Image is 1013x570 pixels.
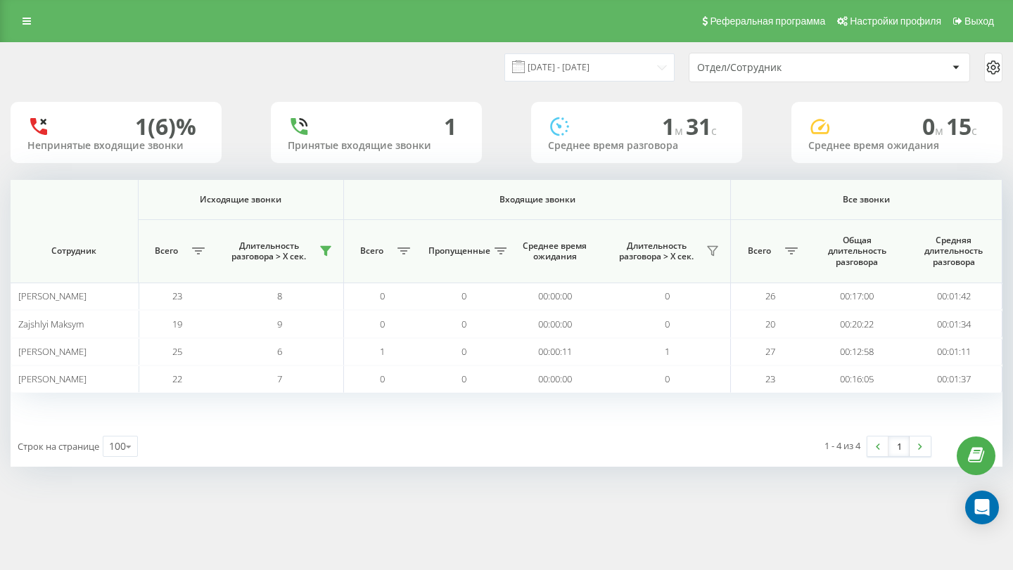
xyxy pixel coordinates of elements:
[765,345,775,358] span: 27
[518,240,592,262] span: Среднее время ожидания
[461,373,466,385] span: 0
[964,15,994,27] span: Выход
[809,283,906,310] td: 00:17:00
[507,310,604,337] td: 00:00:00
[665,373,670,385] span: 0
[548,140,725,152] div: Среднее время разговора
[971,123,977,138] span: c
[172,318,182,330] span: 19
[905,283,1002,310] td: 00:01:42
[888,436,910,456] a: 1
[611,240,703,262] span: Длительность разговора > Х сек.
[738,245,780,257] span: Всего
[905,338,1002,365] td: 00:01:11
[380,290,385,302] span: 0
[461,345,466,358] span: 0
[18,373,87,385] span: [PERSON_NAME]
[461,318,466,330] span: 0
[444,113,457,140] div: 1
[686,111,717,141] span: 31
[905,310,1002,337] td: 00:01:34
[507,365,604,393] td: 00:00:00
[765,373,775,385] span: 23
[146,245,188,257] span: Всего
[109,439,126,453] div: 100
[277,290,282,302] span: 8
[751,194,982,205] span: Все звонки
[135,113,196,140] div: 1 (6)%
[922,111,946,141] span: 0
[380,318,385,330] span: 0
[808,140,986,152] div: Среднее время ожидания
[27,140,205,152] div: Непринятые входящие звонки
[18,290,87,302] span: [PERSON_NAME]
[820,235,894,268] span: Общая длительность разговора
[905,365,1002,393] td: 00:01:37
[155,194,326,205] span: Исходящие звонки
[18,318,84,330] span: Zajshlyi Maksym
[665,345,670,358] span: 1
[711,123,717,138] span: c
[172,345,182,358] span: 25
[172,373,182,385] span: 22
[23,245,125,257] span: Сотрудник
[809,365,906,393] td: 00:16:05
[917,235,990,268] span: Средняя длительность разговора
[223,240,315,262] span: Длительность разговора > Х сек.
[351,245,393,257] span: Всего
[809,310,906,337] td: 00:20:22
[850,15,941,27] span: Настройки профиля
[809,338,906,365] td: 00:12:58
[428,245,490,257] span: Пропущенные
[277,345,282,358] span: 6
[824,439,860,453] div: 1 - 4 из 4
[380,373,385,385] span: 0
[935,123,946,138] span: м
[507,338,604,365] td: 00:00:11
[697,62,865,74] div: Отдел/Сотрудник
[18,440,99,453] span: Строк на странице
[18,345,87,358] span: [PERSON_NAME]
[277,373,282,385] span: 7
[277,318,282,330] span: 9
[461,290,466,302] span: 0
[507,283,604,310] td: 00:00:00
[665,318,670,330] span: 0
[765,318,775,330] span: 20
[662,111,686,141] span: 1
[965,491,999,524] div: Open Intercom Messenger
[665,290,670,302] span: 0
[288,140,465,152] div: Принятые входящие звонки
[710,15,825,27] span: Реферальная программа
[675,123,686,138] span: м
[946,111,977,141] span: 15
[380,345,385,358] span: 1
[369,194,705,205] span: Входящие звонки
[765,290,775,302] span: 26
[172,290,182,302] span: 23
